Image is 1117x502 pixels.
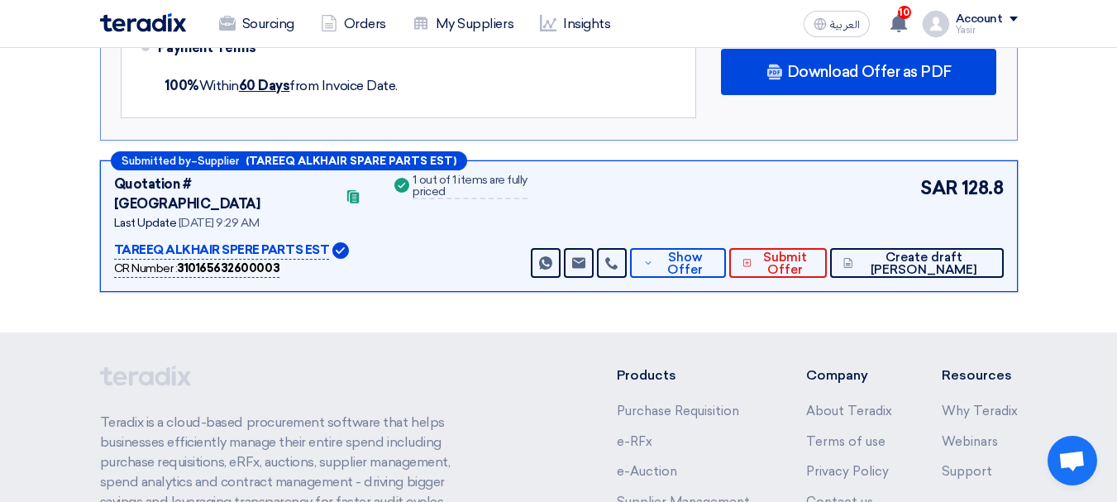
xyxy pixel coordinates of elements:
[527,6,623,42] a: Insights
[630,248,725,278] button: Show Offer
[830,248,1003,278] button: Create draft [PERSON_NAME]
[1048,436,1097,485] div: Open chat
[206,6,308,42] a: Sourcing
[942,464,992,479] a: Support
[923,11,949,37] img: profile_test.png
[806,366,892,385] li: Company
[942,434,998,449] a: Webinars
[122,155,191,166] span: Submitted by
[756,251,814,276] span: Submit Offer
[100,13,186,32] img: Teradix logo
[239,78,290,93] u: 60 Days
[942,404,1018,418] a: Why Teradix
[114,216,177,230] span: Last Update
[177,261,279,275] b: 310165632600003
[246,155,456,166] b: (TAREEQ ALKHAIR SPARE PARTS EST)
[729,248,828,278] button: Submit Offer
[179,216,259,230] span: [DATE] 9:29 AM
[114,175,336,214] div: Quotation # [GEOGRAPHIC_DATA]
[806,404,892,418] a: About Teradix
[806,464,889,479] a: Privacy Policy
[806,434,885,449] a: Terms of use
[830,19,860,31] span: العربية
[308,6,399,42] a: Orders
[857,251,991,276] span: Create draft [PERSON_NAME]
[198,155,239,166] span: Supplier
[617,366,757,385] li: Products
[942,366,1018,385] li: Resources
[158,28,670,68] div: Payment Terms
[165,78,398,93] span: Within from Invoice Date.
[617,434,652,449] a: e-RFx
[617,404,739,418] a: Purchase Requisition
[787,65,952,79] span: Download Offer as PDF
[165,78,199,93] strong: 100%
[956,12,1003,26] div: Account
[956,26,1018,35] div: Yasir
[114,241,330,261] p: TAREEQ ALKHAIR SPERE PARTS EST
[413,175,527,199] div: 1 out of 1 items are fully priced
[804,11,870,37] button: العربية
[920,175,958,202] span: SAR
[399,6,527,42] a: My Suppliers
[332,242,349,259] img: Verified Account
[657,251,712,276] span: Show Offer
[898,6,911,19] span: 10
[617,464,677,479] a: e-Auction
[962,175,1004,202] span: 128.8
[114,260,280,278] div: CR Number :
[111,151,467,170] div: –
